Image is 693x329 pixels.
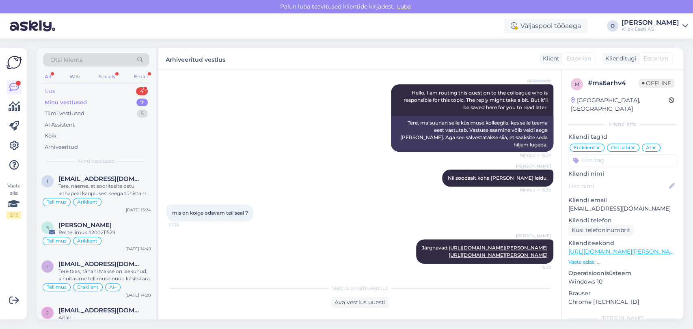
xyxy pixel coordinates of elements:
[643,54,668,63] span: Estonian
[568,277,677,286] p: Windows 10
[6,182,21,219] div: Vaata siia
[391,116,553,152] div: Tere, ma suunan selle küsimuse kolleegile, kes selle teema eest vastutab. Vastuse saamine võib ve...
[47,178,48,184] span: i
[574,145,595,150] span: Eraklient
[169,222,199,228] span: 15:38
[97,71,117,82] div: Socials
[504,19,587,33] div: Väljaspool tööaega
[520,187,551,193] span: Nähtud ✓ 15:38
[137,110,148,118] div: 5
[125,246,151,252] div: [DATE] 14:49
[568,196,677,204] p: Kliendi email
[540,54,559,63] div: Klient
[58,229,151,236] div: Re: tellimus #200211529
[45,132,56,140] div: Kõik
[332,285,388,292] span: Vestlus on arhiveeritud
[77,285,99,290] span: Eraklient
[607,20,618,32] div: O
[132,71,149,82] div: Email
[45,87,55,95] div: Uus
[45,143,78,151] div: Arhiveeritud
[622,19,679,26] div: [PERSON_NAME]
[568,225,634,236] div: Küsi telefoninumbrit
[46,310,49,316] span: j
[166,53,225,64] label: Arhiveeritud vestlus
[50,56,83,64] span: Otsi kliente
[58,183,151,197] div: Tere, näeme, et sooritasite ostu kohapeal kaupluses, seega tühistame epoe tellimuse ära.
[568,120,677,128] div: Kliendi info
[58,260,143,268] span: lisettecarolineanton@gmail.com
[126,207,151,213] div: [DATE] 13:24
[622,26,679,32] div: Klick Eesti AS
[68,71,82,82] div: Web
[568,133,677,141] p: Kliendi tag'id
[568,204,677,213] p: [EMAIL_ADDRESS][DOMAIN_NAME]
[449,252,548,258] a: [URL][DOMAIN_NAME][PERSON_NAME]
[47,200,67,204] span: Tellimus
[331,297,389,308] div: Ava vestlus uuesti
[78,157,114,165] span: Minu vestlused
[45,121,75,129] div: AI Assistent
[646,145,651,150] span: AI
[520,152,551,158] span: Nähtud ✓ 15:37
[77,239,97,243] span: Äriklient
[568,154,677,166] input: Lisa tag
[46,263,49,269] span: l
[520,78,551,84] span: AI Assistent
[568,289,677,298] p: Brauser
[520,264,551,270] span: 15:39
[43,71,52,82] div: All
[136,87,148,95] div: 4
[125,292,151,298] div: [DATE] 14:20
[571,96,669,113] div: [GEOGRAPHIC_DATA], [GEOGRAPHIC_DATA]
[77,200,97,204] span: Äriklient
[568,239,677,247] p: Klienditeekond
[622,19,688,32] a: [PERSON_NAME]Klick Eesti AS
[45,99,87,107] div: Minu vestlused
[575,81,579,87] span: m
[568,248,680,255] a: [URL][DOMAIN_NAME][PERSON_NAME]
[639,79,674,88] span: Offline
[516,233,551,239] span: [PERSON_NAME]
[404,90,549,110] span: Hello, I am routing this question to the colleague who is responsible for this topic. The reply m...
[395,3,413,10] span: Luba
[58,314,151,321] div: Aitäh!
[47,239,67,243] span: Tellimus
[109,285,117,290] span: AI-
[568,170,677,178] p: Kliendi nimi
[611,145,630,150] span: Ostuabi
[47,285,67,290] span: Tellimus
[58,268,151,282] div: Tere taas, tänan! Makse on laekunud, kinnitasime tellimuse nüüd käsitsi ära.
[46,224,49,230] span: S
[588,78,639,88] div: # ms6arhv4
[568,258,677,266] p: Vaata edasi ...
[568,269,677,277] p: Operatsioonisüsteem
[569,182,667,191] input: Lisa nimi
[58,221,112,229] span: Sergei Ruban
[516,163,551,169] span: [PERSON_NAME]
[45,110,84,118] div: Tiimi vestlused
[566,54,591,63] span: Estonian
[58,307,143,314] span: jurijesmin@gmail.com
[602,54,637,63] div: Klienditugi
[6,211,21,219] div: 2 / 3
[6,55,22,70] img: Askly Logo
[448,175,548,181] span: Nii soodsalt koha [PERSON_NAME] leidu.
[422,245,548,258] span: Järgnevad:
[568,216,677,225] p: Kliendi telefon
[172,210,248,216] span: mis on koige odavam teil seal ?
[449,245,548,251] a: [URL][DOMAIN_NAME][PERSON_NAME]
[568,298,677,306] p: Chrome [TECHNICAL_ID]
[568,314,677,322] div: [PERSON_NAME]
[136,99,148,107] div: 7
[58,175,143,183] span: info@etselekter.ee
